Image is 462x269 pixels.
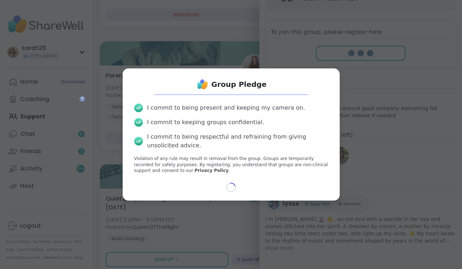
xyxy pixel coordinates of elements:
[147,104,305,112] div: I commit to being present and keeping my camera on.
[79,96,85,102] iframe: Spotlight
[147,133,328,150] div: I commit to being respectful and refraining from giving unsolicited advice.
[147,118,264,127] div: I commit to keeping groups confidential.
[211,79,267,89] h1: Group Pledge
[195,77,210,92] img: ShareWell Logo
[195,168,229,173] a: Privacy Policy
[134,156,328,174] p: Violation of any rule may result in removal from the group. Groups are temporarily recorded for s...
